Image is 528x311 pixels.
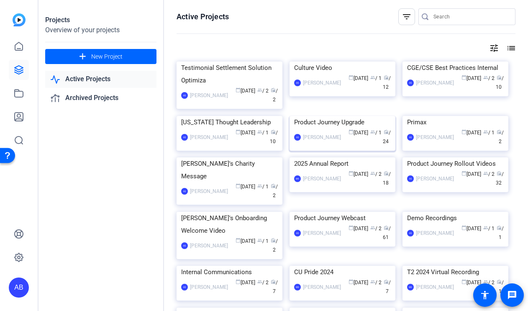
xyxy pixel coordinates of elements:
span: group [257,87,262,93]
span: / 2 [497,130,504,144]
mat-icon: add [77,51,88,62]
span: / 2 [271,238,278,253]
span: / 61 [383,226,391,240]
div: T2 2024 Virtual Recording [407,266,504,278]
span: [DATE] [236,184,255,190]
span: calendar_today [236,279,241,284]
span: radio [384,129,389,134]
span: radio [497,171,502,176]
div: [PERSON_NAME] [303,175,341,183]
span: group [370,171,375,176]
span: / 7 [271,280,278,294]
span: [DATE] [349,130,368,136]
div: AS [181,92,188,99]
div: Projects [45,15,156,25]
span: group [483,225,488,230]
div: AS [181,284,188,290]
span: / 7 [384,280,391,294]
span: [DATE] [461,280,481,285]
div: Testimonial Settlement Solution Optimiza [181,62,278,87]
span: group [370,225,375,230]
div: AB [9,278,29,298]
div: Product Journey Upgrade [294,116,391,129]
span: [DATE] [349,171,368,177]
div: AS [407,134,414,141]
span: / 2 [370,226,382,231]
div: Primax [407,116,504,129]
div: CGE/CSE Best Practices Internal [407,62,504,74]
div: [PERSON_NAME] [303,229,341,237]
span: / 2 [257,88,269,94]
div: [PERSON_NAME] [303,133,341,141]
mat-icon: tune [489,43,499,53]
div: Overview of your projects [45,25,156,35]
span: [DATE] [236,238,255,244]
span: radio [497,75,502,80]
div: AS [407,175,414,182]
span: / 1 [370,130,382,136]
span: calendar_today [236,238,241,243]
mat-icon: accessibility [480,290,490,300]
a: Archived Projects [45,90,156,107]
div: AS [407,80,414,86]
span: / 1 [257,238,269,244]
div: Demo Recordings [407,212,504,224]
span: / 1 [483,130,495,136]
span: radio [271,87,276,93]
span: [DATE] [236,130,255,136]
span: calendar_today [461,171,466,176]
div: [PERSON_NAME] [303,283,341,291]
span: group [483,129,488,134]
div: [PERSON_NAME] [416,283,454,291]
span: group [257,279,262,284]
div: AS [181,188,188,195]
span: / 2 [483,75,495,81]
span: / 32 [496,171,504,186]
span: group [483,279,488,284]
div: [US_STATE] Thought Leadership [181,116,278,129]
span: [DATE] [461,75,481,81]
span: / 2 [483,280,495,285]
mat-icon: filter_list [402,12,412,22]
span: radio [384,225,389,230]
span: calendar_today [236,87,241,93]
div: [PERSON_NAME] [190,133,228,141]
span: group [257,183,262,188]
input: Search [433,12,509,22]
span: / 1 [257,184,269,190]
div: AS [181,134,188,141]
span: calendar_today [461,225,466,230]
div: [PERSON_NAME] [416,229,454,237]
span: [DATE] [461,130,481,136]
div: AS [294,80,301,86]
div: [PERSON_NAME] [303,79,341,87]
div: Product Journey Webcast [294,212,391,224]
div: [PERSON_NAME] [190,91,228,100]
span: group [370,279,375,284]
div: CU Pride 2024 [294,266,391,278]
mat-icon: list [505,43,515,53]
span: / 24 [383,130,391,144]
div: [PERSON_NAME] [190,283,228,291]
img: blue-gradient.svg [13,13,26,26]
h1: Active Projects [177,12,229,22]
div: [PERSON_NAME] [190,187,228,195]
div: AS [181,242,188,249]
span: calendar_today [349,225,354,230]
span: / 1 [497,280,504,294]
span: calendar_today [349,279,354,284]
span: / 2 [483,171,495,177]
span: / 1 [483,226,495,231]
span: radio [497,129,502,134]
span: radio [271,238,276,243]
div: [PERSON_NAME] [416,175,454,183]
span: calendar_today [349,129,354,134]
div: AS [294,134,301,141]
span: / 12 [383,75,391,90]
div: AS [407,230,414,236]
span: group [483,171,488,176]
span: radio [271,279,276,284]
div: [PERSON_NAME] [416,133,454,141]
span: / 1 [370,75,382,81]
span: / 1 [257,130,269,136]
